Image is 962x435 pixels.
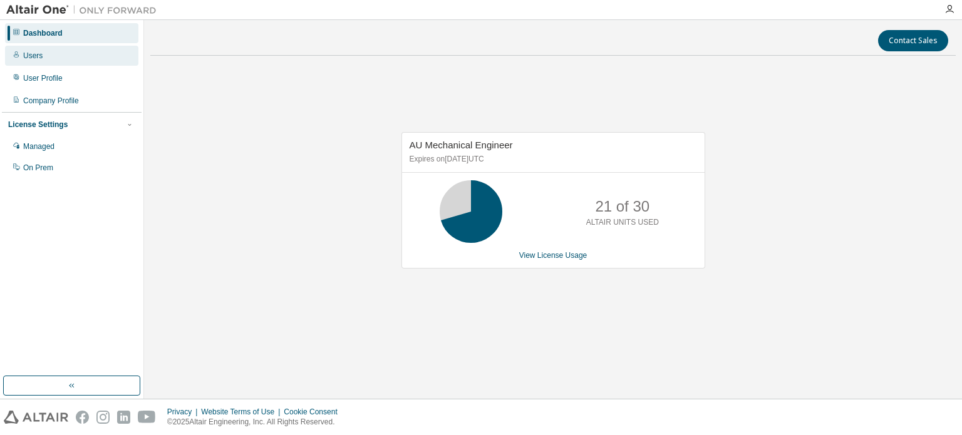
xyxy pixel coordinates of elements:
img: instagram.svg [96,411,110,424]
div: Privacy [167,407,201,417]
p: Expires on [DATE] UTC [410,154,694,165]
img: Altair One [6,4,163,16]
div: Website Terms of Use [201,407,284,417]
div: User Profile [23,73,63,83]
div: Users [23,51,43,61]
div: Managed [23,141,54,151]
p: 21 of 30 [595,196,649,217]
div: License Settings [8,120,68,130]
div: Dashboard [23,28,63,38]
p: ALTAIR UNITS USED [586,217,659,228]
a: View License Usage [519,251,587,260]
div: Cookie Consent [284,407,344,417]
div: Company Profile [23,96,79,106]
p: © 2025 Altair Engineering, Inc. All Rights Reserved. [167,417,345,427]
img: youtube.svg [138,411,156,424]
button: Contact Sales [878,30,948,51]
span: AU Mechanical Engineer [410,140,513,150]
img: altair_logo.svg [4,411,68,424]
img: linkedin.svg [117,411,130,424]
img: facebook.svg [76,411,89,424]
div: On Prem [23,163,53,173]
